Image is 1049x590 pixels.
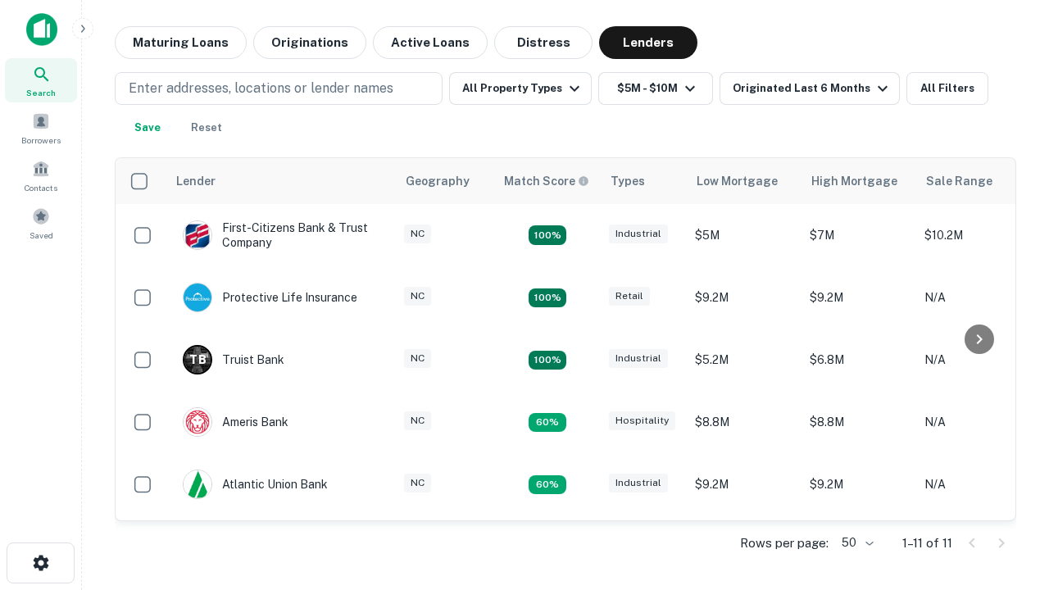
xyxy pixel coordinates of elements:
div: Geography [406,171,470,191]
span: Borrowers [21,134,61,147]
th: High Mortgage [802,158,916,204]
a: Borrowers [5,106,77,150]
p: 1–11 of 11 [902,533,952,553]
p: T B [189,352,206,369]
button: Active Loans [373,26,488,59]
div: Sale Range [926,171,992,191]
button: Enter addresses, locations or lender names [115,72,443,105]
button: $5M - $10M [598,72,713,105]
td: $6.8M [802,329,916,391]
div: Matching Properties: 2, hasApolloMatch: undefined [529,225,566,245]
button: Originated Last 6 Months [720,72,900,105]
span: Contacts [25,181,57,194]
div: Low Mortgage [697,171,778,191]
div: Matching Properties: 1, hasApolloMatch: undefined [529,475,566,495]
div: Types [611,171,645,191]
td: $9.2M [687,266,802,329]
td: $8.8M [802,391,916,453]
img: picture [184,408,211,436]
span: Search [26,86,56,99]
div: 50 [835,531,876,555]
div: NC [404,349,431,368]
button: Lenders [599,26,697,59]
td: $5M [687,204,802,266]
div: First-citizens Bank & Trust Company [183,220,379,250]
div: NC [404,474,431,492]
div: Matching Properties: 2, hasApolloMatch: undefined [529,288,566,308]
div: Industrial [609,349,668,368]
p: Rows per page: [740,533,829,553]
th: Geography [396,158,494,204]
button: Reset [180,111,233,144]
img: picture [184,470,211,498]
div: Hospitality [609,411,675,430]
div: Lender [176,171,216,191]
img: picture [184,284,211,311]
div: Matching Properties: 1, hasApolloMatch: undefined [529,413,566,433]
td: $6.3M [687,515,802,578]
td: $5.2M [687,329,802,391]
div: Retail [609,287,650,306]
a: Search [5,58,77,102]
img: picture [184,221,211,249]
td: $6.3M [802,515,916,578]
span: Saved [30,229,53,242]
a: Contacts [5,153,77,197]
th: Low Mortgage [687,158,802,204]
button: Distress [494,26,593,59]
div: Industrial [609,225,668,243]
h6: Match Score [504,172,586,190]
div: NC [404,225,431,243]
div: Truist Bank [183,345,284,374]
img: capitalize-icon.png [26,13,57,46]
div: NC [404,411,431,430]
div: NC [404,287,431,306]
th: Capitalize uses an advanced AI algorithm to match your search with the best lender. The match sco... [494,158,601,204]
td: $9.2M [687,453,802,515]
button: All Property Types [449,72,592,105]
td: $8.8M [687,391,802,453]
div: Protective Life Insurance [183,283,357,312]
button: Maturing Loans [115,26,247,59]
iframe: Chat Widget [967,406,1049,485]
td: $9.2M [802,453,916,515]
a: Saved [5,201,77,245]
th: Types [601,158,687,204]
div: Ameris Bank [183,407,288,437]
div: Atlantic Union Bank [183,470,328,499]
div: Originated Last 6 Months [733,79,892,98]
button: All Filters [906,72,988,105]
div: Capitalize uses an advanced AI algorithm to match your search with the best lender. The match sco... [504,172,589,190]
button: Originations [253,26,366,59]
div: Matching Properties: 3, hasApolloMatch: undefined [529,351,566,370]
div: High Mortgage [811,171,897,191]
p: Enter addresses, locations or lender names [129,79,393,98]
td: $9.2M [802,266,916,329]
div: Industrial [609,474,668,492]
td: $7M [802,204,916,266]
th: Lender [166,158,396,204]
button: Save your search to get updates of matches that match your search criteria. [121,111,174,144]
